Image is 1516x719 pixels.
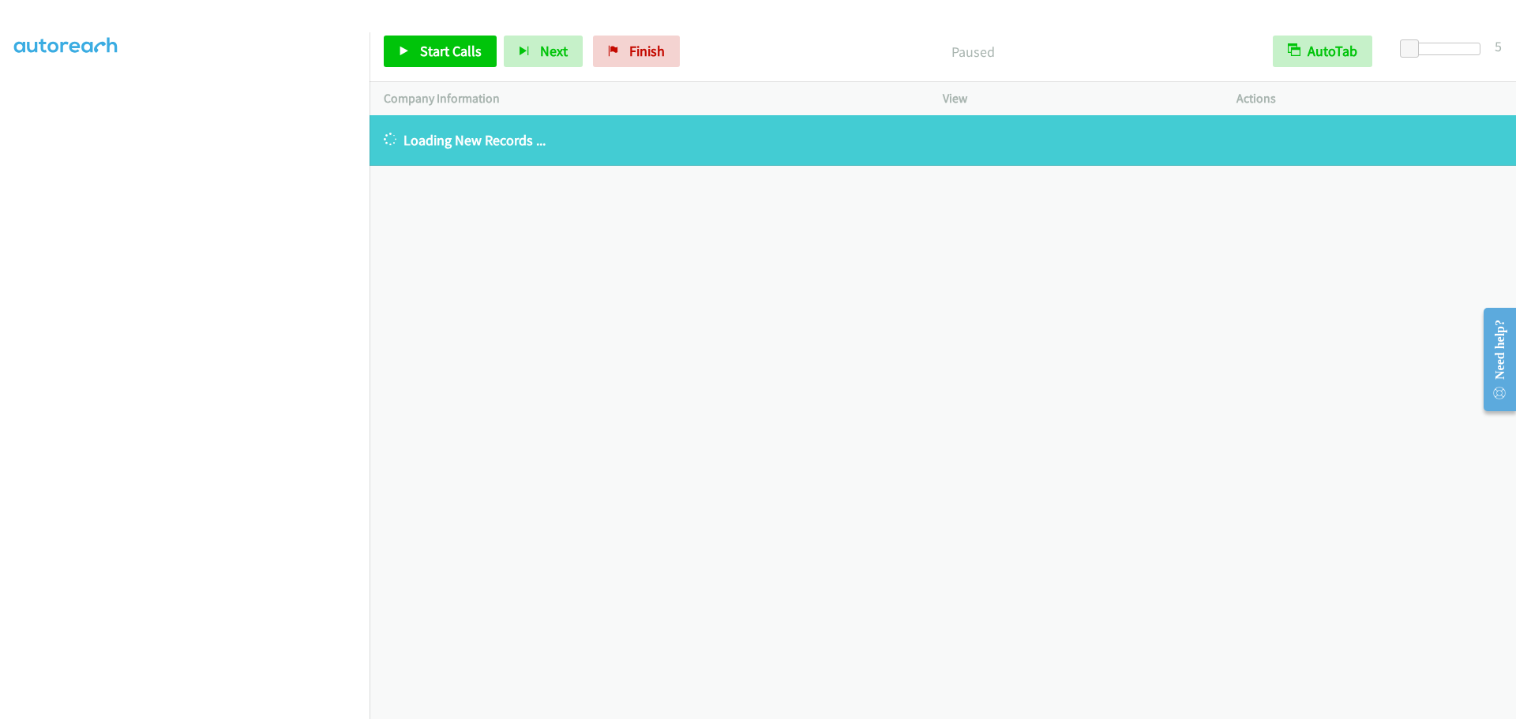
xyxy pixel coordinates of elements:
[1273,36,1372,67] button: AutoTab
[420,42,482,60] span: Start Calls
[1495,36,1502,57] div: 5
[384,129,1502,151] p: Loading New Records ...
[384,89,914,108] p: Company Information
[593,36,680,67] a: Finish
[629,42,665,60] span: Finish
[1408,43,1480,55] div: Delay between calls (in seconds)
[384,36,497,67] a: Start Calls
[701,41,1244,62] p: Paused
[1470,297,1516,422] iframe: Resource Center
[540,42,568,60] span: Next
[1236,89,1502,108] p: Actions
[504,36,583,67] button: Next
[943,89,1208,108] p: View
